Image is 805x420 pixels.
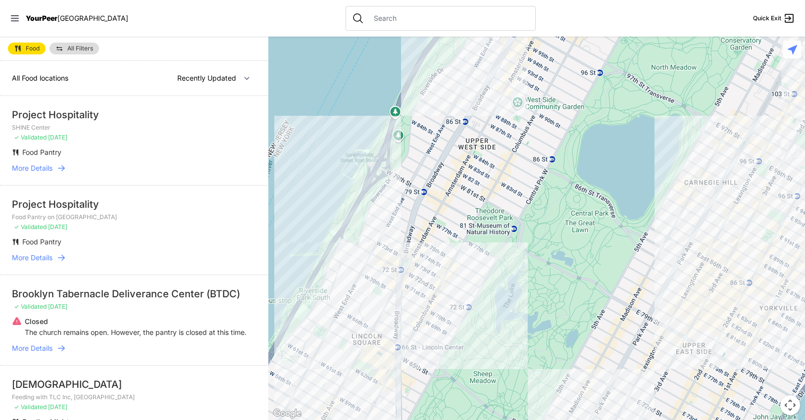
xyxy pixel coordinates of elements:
[67,46,93,51] span: All Filters
[12,197,256,211] div: Project Hospitality
[14,403,47,411] span: ✓ Validated
[753,14,781,22] span: Quick Exit
[48,223,67,231] span: [DATE]
[14,303,47,310] span: ✓ Validated
[12,343,52,353] span: More Details
[271,407,303,420] img: Google
[22,237,61,246] span: Food Pantry
[12,377,256,391] div: [DEMOGRAPHIC_DATA]
[12,393,256,401] p: Feeding with TLC Inc, [GEOGRAPHIC_DATA]
[25,317,247,327] p: Closed
[48,303,67,310] span: [DATE]
[753,12,795,24] a: Quick Exit
[12,253,256,263] a: More Details
[57,14,128,22] span: [GEOGRAPHIC_DATA]
[12,163,256,173] a: More Details
[25,327,247,337] p: The church remains open. However, the pantry is closed at this time.
[12,163,52,173] span: More Details
[12,74,68,82] span: All Food locations
[8,43,46,54] a: Food
[26,14,57,22] span: YourPeer
[26,15,128,21] a: YourPeer[GEOGRAPHIC_DATA]
[22,148,61,156] span: Food Pantry
[48,134,67,141] span: [DATE]
[271,407,303,420] a: Open this area in Google Maps (opens a new window)
[12,287,256,301] div: Brooklyn Tabernacle Deliverance Center (BTDC)
[12,124,256,132] p: SHINE Center
[12,343,256,353] a: More Details
[50,43,99,54] a: All Filters
[48,403,67,411] span: [DATE]
[12,253,52,263] span: More Details
[12,213,256,221] p: Food Pantry on [GEOGRAPHIC_DATA]
[368,13,529,23] input: Search
[26,46,40,51] span: Food
[14,223,47,231] span: ✓ Validated
[780,395,800,415] button: Map camera controls
[14,134,47,141] span: ✓ Validated
[12,108,256,122] div: Project Hospitality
